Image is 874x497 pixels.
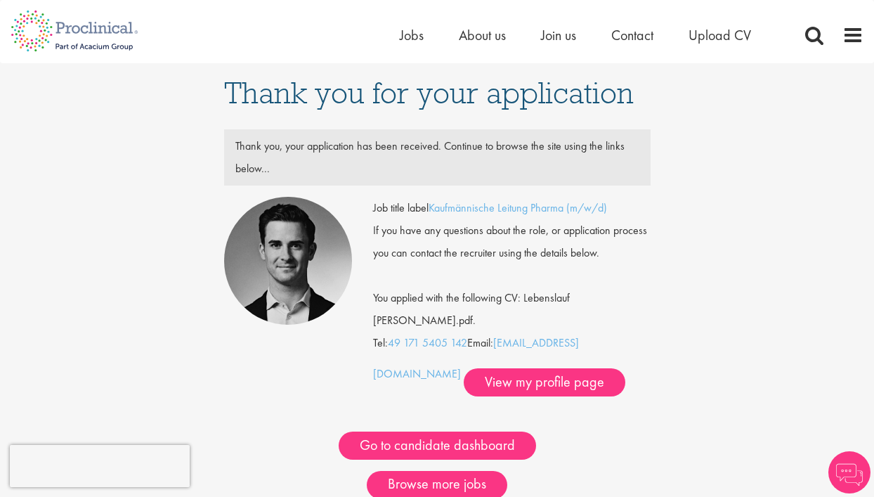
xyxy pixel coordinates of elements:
[388,335,467,350] a: 49 171 5405 142
[459,26,506,44] a: About us
[224,74,634,112] span: Thank you for your application
[224,197,352,325] img: Max Slevogt
[339,432,536,460] a: Go to candidate dashboard
[225,135,650,180] div: Thank you, your application has been received. Continue to browse the site using the links below...
[541,26,576,44] a: Join us
[363,264,661,332] div: You applied with the following CV: Lebenslauf [PERSON_NAME].pdf.
[400,26,424,44] a: Jobs
[429,200,607,215] a: Kaufmännische Leitung Pharma (m/w/d)
[464,368,625,396] a: View my profile page
[611,26,653,44] a: Contact
[363,197,661,219] div: Job title label
[689,26,751,44] a: Upload CV
[363,219,661,264] div: If you have any questions about the role, or application process you can contact the recruiter us...
[828,451,870,493] img: Chatbot
[373,197,651,396] div: Tel: Email:
[10,445,190,487] iframe: reCAPTCHA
